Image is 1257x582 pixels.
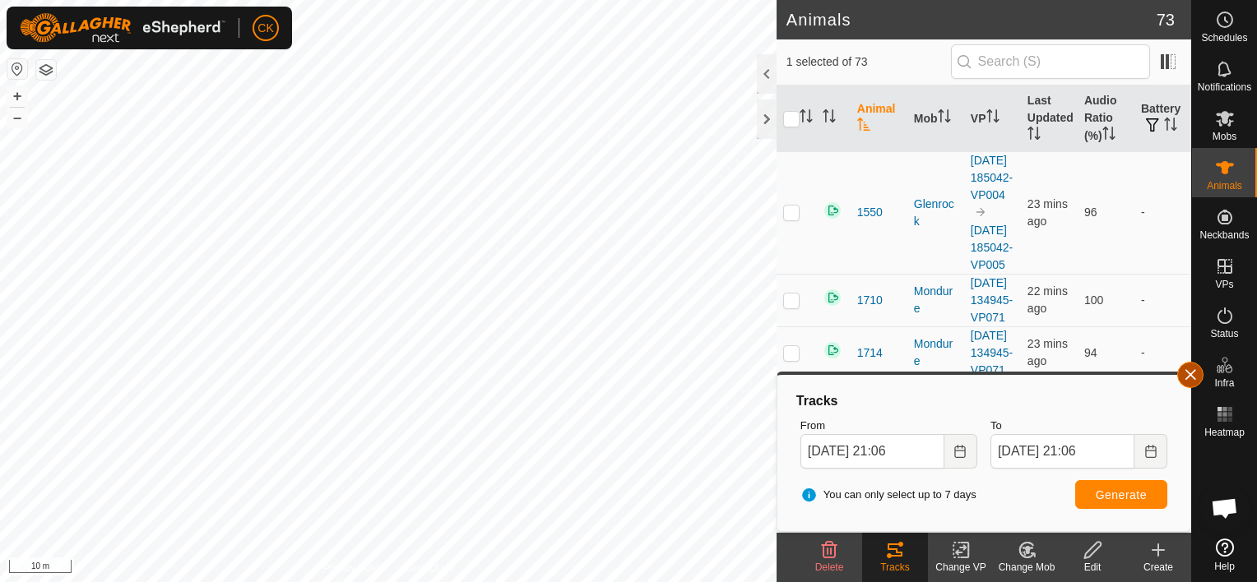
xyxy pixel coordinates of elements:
p-sorticon: Activate to sort [1164,120,1177,133]
span: 29 Sept 2025, 8:44 pm [1027,284,1068,315]
button: Choose Date [944,434,977,469]
img: returning on [823,288,842,307]
span: 94 [1084,346,1097,359]
th: VP [964,85,1021,152]
th: Audio Ratio (%) [1078,85,1134,152]
p-sorticon: Activate to sort [800,112,813,125]
img: returning on [823,201,842,220]
div: Mondure [914,283,958,317]
td: - [1134,151,1191,274]
a: [DATE] 134945-VP071 [971,276,1013,324]
div: Edit [1060,560,1125,575]
button: Map Layers [36,60,56,80]
a: [DATE] 185042-VP005 [971,224,1013,271]
button: + [7,86,27,106]
p-sorticon: Activate to sort [938,112,951,125]
p-sorticon: Activate to sort [986,112,1000,125]
span: Neckbands [1199,230,1249,240]
p-sorticon: Activate to sort [1027,129,1041,142]
span: VPs [1215,279,1233,289]
span: 1550 [857,204,883,221]
div: Tracks [794,391,1174,411]
span: Schedules [1201,33,1247,43]
p-sorticon: Activate to sort [823,112,836,125]
a: Help [1192,532,1257,578]
img: Gallagher Logo [20,13,225,43]
button: Generate [1075,480,1167,509]
span: Heatmap [1204,427,1245,437]
label: From [800,418,977,434]
span: Notifications [1198,82,1251,92]
th: Mob [907,85,964,152]
input: Search (S) [951,44,1150,79]
div: Open chat [1200,483,1250,533]
span: Infra [1214,378,1234,388]
a: Contact Us [405,561,453,575]
span: Generate [1096,488,1147,501]
button: Choose Date [1134,434,1167,469]
span: Animals [1207,181,1242,191]
span: 96 [1084,206,1097,219]
span: 100 [1084,293,1103,307]
img: to [974,206,987,219]
span: Mobs [1213,132,1236,141]
p-sorticon: Activate to sort [1102,129,1116,142]
button: Reset Map [7,59,27,79]
td: - [1134,326,1191,379]
span: Help [1214,561,1235,571]
button: – [7,108,27,127]
div: Mondure [914,335,958,370]
div: Change Mob [994,560,1060,575]
span: 1710 [857,292,883,309]
th: Animal [851,85,907,152]
span: 1 selected of 73 [786,53,951,71]
span: CK [257,20,273,37]
div: Create [1125,560,1191,575]
div: Glenrock [914,196,958,230]
label: To [990,418,1167,434]
span: Status [1210,329,1238,339]
th: Last Updated [1021,85,1078,152]
span: You can only select up to 7 days [800,487,976,503]
td: - [1134,274,1191,326]
span: 29 Sept 2025, 8:43 pm [1027,197,1068,228]
a: [DATE] 134945-VP071 [971,329,1013,376]
span: 1714 [857,344,883,362]
a: Privacy Policy [323,561,385,575]
th: Battery [1134,85,1191,152]
h2: Animals [786,10,1157,30]
div: Change VP [928,560,994,575]
span: 73 [1157,7,1175,32]
span: 29 Sept 2025, 8:43 pm [1027,337,1068,367]
img: returning on [823,340,842,360]
div: Tracks [862,560,928,575]
p-sorticon: Activate to sort [857,120,870,133]
span: Delete [815,561,844,573]
a: [DATE] 185042-VP004 [971,154,1013,201]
